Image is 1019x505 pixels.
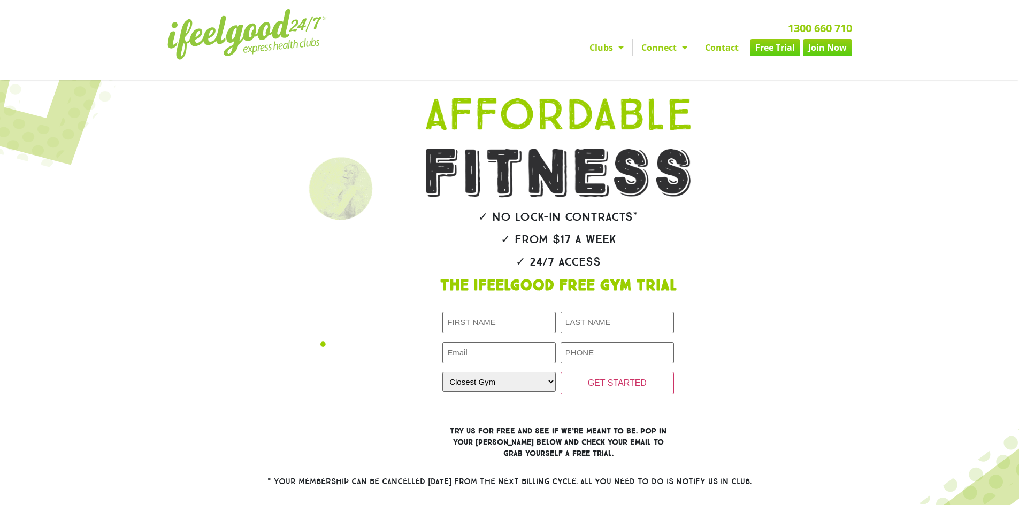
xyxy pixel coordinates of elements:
[561,342,674,364] input: PHONE
[803,39,852,56] a: Join Now
[442,312,556,333] input: FIRST NAME
[696,39,747,56] a: Contact
[561,372,674,394] input: GET STARTED
[750,39,800,56] a: Free Trial
[393,256,724,268] h2: ✓ 24/7 Access
[229,478,791,486] h2: * Your membership can be cancelled [DATE] from the next billing cycle. All you need to do is noti...
[788,21,852,35] a: 1300 660 710
[442,425,674,459] h3: Try us for free and see if we’re meant to be. Pop in your [PERSON_NAME] below and check your emai...
[393,234,724,245] h2: ✓ From $17 a week
[411,39,852,56] nav: Menu
[393,211,724,223] h2: ✓ No lock-in contracts*
[561,312,674,333] input: LAST NAME
[442,342,556,364] input: Email
[581,39,632,56] a: Clubs
[393,278,724,293] h1: The IfeelGood Free Gym Trial
[633,39,696,56] a: Connect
